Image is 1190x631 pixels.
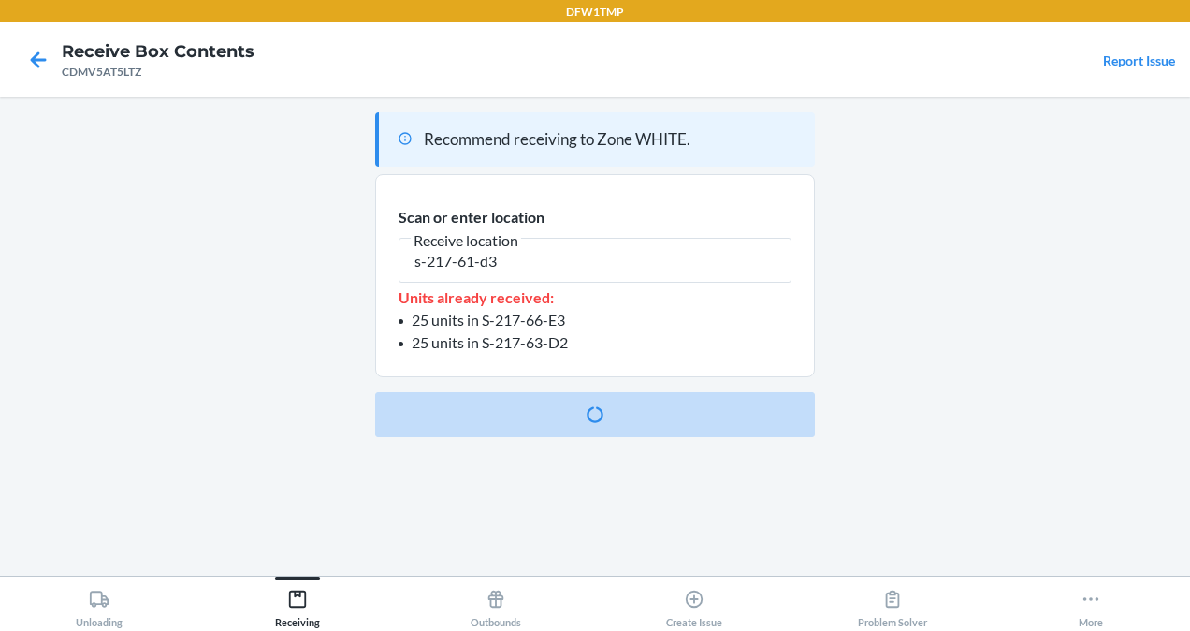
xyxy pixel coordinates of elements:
p: Units already received: [399,286,791,309]
button: Create Issue [595,577,793,628]
button: Receiving [198,577,397,628]
span: 25 units in S-217-66-E3 [412,311,565,329]
input: Receive location [399,238,791,283]
div: Receiving [275,581,320,628]
span: Recommend receiving to Zone WHITE. [424,129,690,149]
span: 25 units in S-217-63-D2 [412,333,568,351]
button: Confirm receive [375,392,815,437]
button: More [992,577,1190,628]
div: More [1079,581,1103,628]
a: Report Issue [1103,52,1175,68]
button: Outbounds [397,577,595,628]
p: DFW1TMP [566,4,624,21]
div: Create Issue [666,581,722,628]
span: Scan or enter location [399,208,544,226]
div: Problem Solver [858,581,927,628]
div: Outbounds [471,581,521,628]
button: Problem Solver [793,577,992,628]
h4: Receive Box Contents [62,39,254,64]
div: Unloading [76,581,123,628]
span: Receive location [411,231,521,250]
div: CDMV5AT5LTZ [62,64,254,81]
